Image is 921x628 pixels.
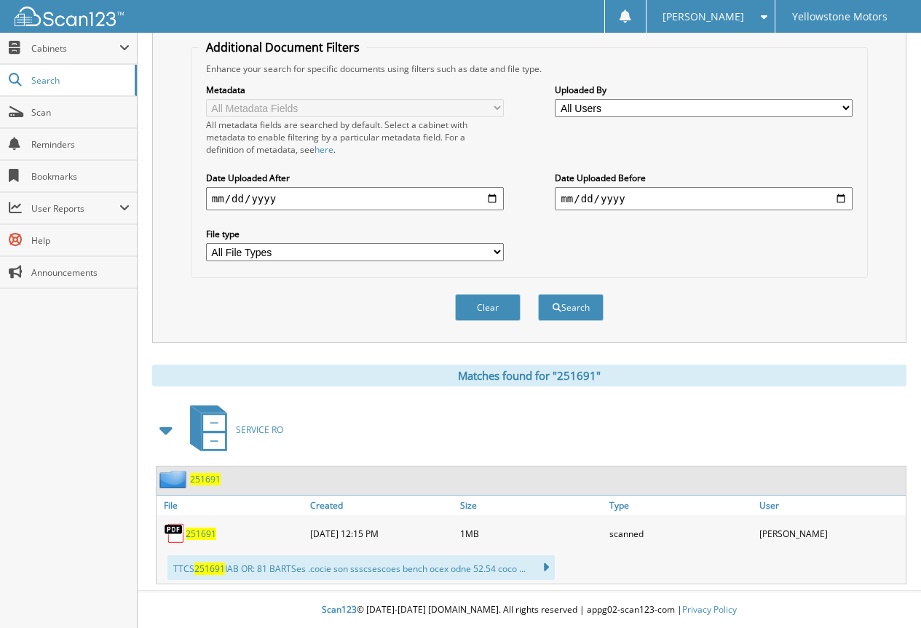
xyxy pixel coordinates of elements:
img: PDF.png [164,522,186,544]
div: 1MB [456,519,606,548]
a: 251691 [186,528,216,540]
span: Reminders [31,138,130,151]
div: Matches found for "251691" [152,365,906,386]
div: scanned [606,519,756,548]
span: 251691 [194,563,225,575]
label: Uploaded By [555,84,853,96]
span: Help [31,234,130,247]
span: Search [31,74,127,87]
span: Yellowstone Motors [792,12,888,21]
input: start [206,187,504,210]
a: File [157,496,307,515]
a: Privacy Policy [682,603,737,616]
span: Bookmarks [31,170,130,183]
span: User Reports [31,202,119,215]
a: SERVICE RO [181,401,283,458]
span: [PERSON_NAME] [663,12,744,21]
button: Clear [455,294,521,321]
label: Metadata [206,84,504,96]
span: SERVICE RO [236,424,283,436]
label: Date Uploaded Before [555,172,853,184]
div: © [DATE]-[DATE] [DOMAIN_NAME]. All rights reserved | appg02-scan123-com | [138,592,921,628]
label: Date Uploaded After [206,172,504,184]
a: Created [307,496,456,515]
img: scan123-logo-white.svg [15,7,124,26]
span: Scan [31,106,130,119]
span: Announcements [31,266,130,279]
iframe: Chat Widget [848,558,921,628]
a: 251691 [190,473,221,485]
div: TTCS IAB OR: 81 BARTSes .cocie son ssscsescoes bench ocex odne 52.54 coco ... [167,555,555,580]
div: [DATE] 12:15 PM [307,519,456,548]
legend: Additional Document Filters [199,39,367,55]
a: Type [606,496,756,515]
label: File type [206,228,504,240]
img: folder2.png [159,470,190,488]
div: [PERSON_NAME] [756,519,906,548]
input: end [555,187,853,210]
a: here [315,143,333,156]
button: Search [538,294,604,321]
span: Scan123 [322,603,357,616]
div: All metadata fields are searched by default. Select a cabinet with metadata to enable filtering b... [206,119,504,156]
a: User [756,496,906,515]
span: Cabinets [31,42,119,55]
div: Enhance your search for specific documents using filters such as date and file type. [199,63,860,75]
a: Size [456,496,606,515]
